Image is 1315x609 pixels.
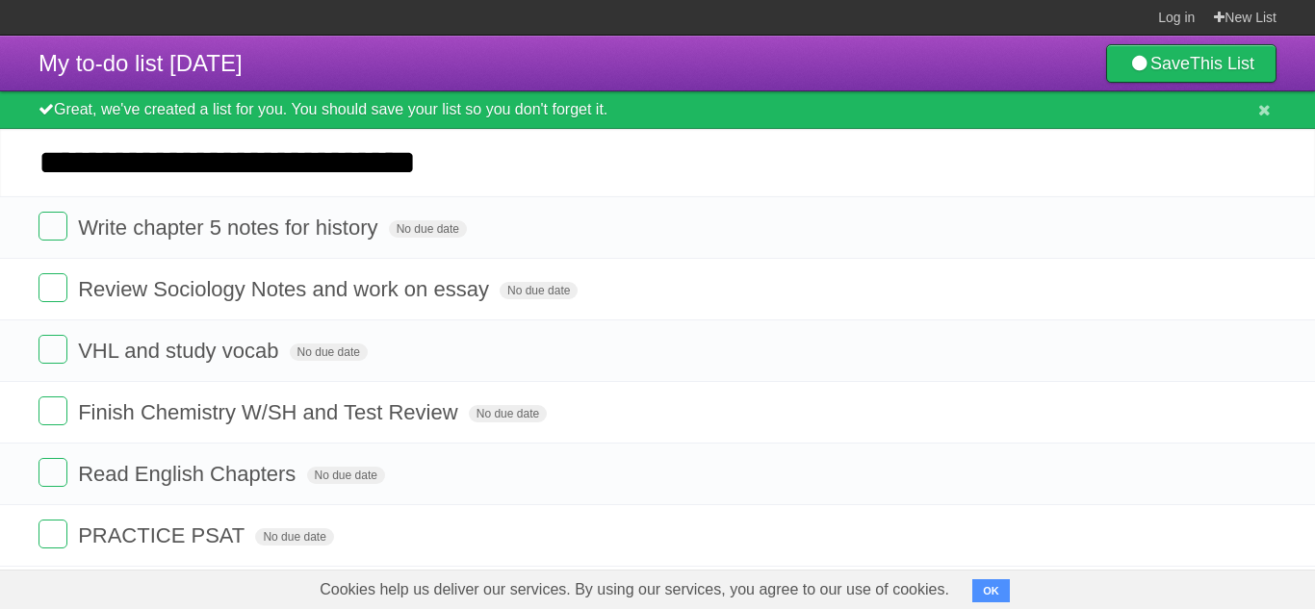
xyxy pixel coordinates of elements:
span: No due date [500,282,578,299]
span: Cookies help us deliver our services. By using our services, you agree to our use of cookies. [300,571,968,609]
label: Done [39,273,67,302]
span: No due date [307,467,385,484]
label: Done [39,335,67,364]
span: My to-do list [DATE] [39,50,243,76]
span: Read English Chapters [78,462,300,486]
b: This List [1190,54,1254,73]
span: No due date [255,528,333,546]
label: Done [39,212,67,241]
span: No due date [290,343,368,361]
span: No due date [389,220,467,238]
span: Review Sociology Notes and work on essay [78,277,494,301]
span: VHL and study vocab [78,339,283,363]
span: Write chapter 5 notes for history [78,216,382,240]
button: OK [972,579,1010,602]
label: Done [39,458,67,487]
span: PRACTICE PSAT [78,523,249,547]
span: Finish Chemistry W/SH and Test Review [78,400,463,424]
span: No due date [469,405,547,422]
label: Done [39,396,67,425]
label: Done [39,520,67,548]
a: SaveThis List [1106,44,1276,83]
